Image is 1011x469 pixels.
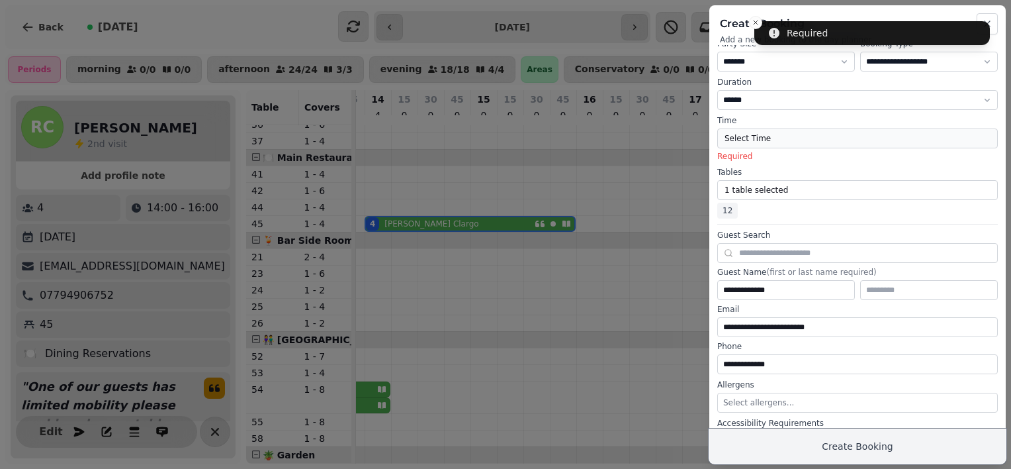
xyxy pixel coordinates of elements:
[766,268,876,277] span: (first or last name required)
[717,380,998,390] label: Allergens
[717,77,998,87] label: Duration
[709,429,1006,464] button: Create Booking
[717,180,998,200] button: 1 table selected
[717,341,998,352] label: Phone
[717,304,998,315] label: Email
[717,230,998,240] label: Guest Search
[717,267,998,278] label: Guest Name
[717,203,738,219] span: 12
[720,34,995,45] p: Add a new booking to the day planner
[720,16,995,32] h2: Create Booking
[717,129,998,148] button: Select Time
[717,115,998,126] label: Time
[717,393,998,413] button: Select allergens...
[717,167,998,178] label: Tables
[723,398,794,407] span: Select allergens...
[717,418,998,429] label: Accessibility Requirements
[717,151,998,162] p: Required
